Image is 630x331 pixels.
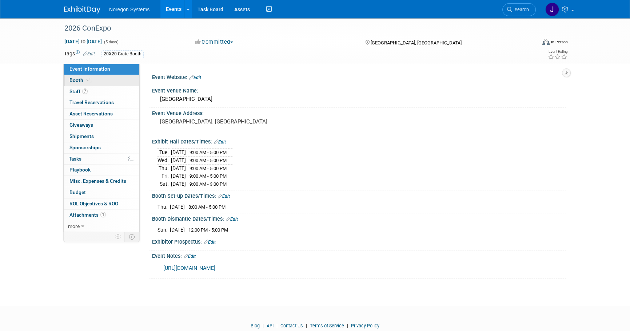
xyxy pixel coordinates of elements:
span: 7 [82,88,88,94]
img: Johana Gil [545,3,559,16]
td: [DATE] [171,149,186,157]
span: 9:00 AM - 3:00 PM [190,181,227,187]
td: [DATE] [170,226,185,233]
span: Giveaways [69,122,93,128]
div: 20X20 Crate Booth [101,50,144,58]
div: Booth Set-up Dates/Times: [152,190,566,200]
a: Booth [64,75,139,86]
div: In-Person [551,39,568,45]
div: Booth Dismantle Dates/Times: [152,213,566,223]
a: Privacy Policy [351,323,379,328]
a: Giveaways [64,120,139,131]
span: 1 [100,212,106,217]
span: Asset Reservations [69,111,113,117]
img: ExhibitDay [64,6,100,13]
span: Noregon Systems [109,7,149,12]
span: Search [512,7,529,12]
span: to [80,39,87,44]
div: Exhibit Hall Dates/Times: [152,136,566,146]
span: Tasks [69,156,81,162]
span: Booth [69,77,92,83]
a: [URL][DOMAIN_NAME] [163,265,215,271]
span: | [304,323,309,328]
img: Format-Inperson.png [542,39,550,45]
a: Event Information [64,64,139,75]
a: Edit [204,240,216,245]
span: 9:00 AM - 5:00 PM [190,158,227,163]
td: Thu. [157,164,171,172]
td: [DATE] [171,172,186,180]
span: 9:00 AM - 5:00 PM [190,166,227,171]
span: (5 days) [103,40,119,44]
span: 9:00 AM - 5:00 PM [190,150,227,155]
a: Tasks [64,154,139,165]
a: Edit [184,254,196,259]
td: Sun. [157,226,170,233]
div: Event Website: [152,72,566,81]
span: 8:00 AM - 5:00 PM [188,204,226,210]
a: Attachments1 [64,210,139,221]
a: Edit [214,139,226,145]
td: [DATE] [171,164,186,172]
span: 12:00 PM - 5:00 PM [188,227,228,233]
div: Event Notes: [152,251,566,260]
td: Tue. [157,149,171,157]
a: more [64,221,139,232]
a: API [267,323,274,328]
span: Attachments [69,212,106,218]
i: Booth reservation complete [87,78,90,82]
pre: [GEOGRAPHIC_DATA], [GEOGRAPHIC_DATA] [160,118,316,125]
a: Misc. Expenses & Credits [64,176,139,187]
div: 2026 ConExpo [62,22,525,35]
span: Staff [69,88,88,94]
span: [GEOGRAPHIC_DATA], [GEOGRAPHIC_DATA] [370,40,461,46]
a: Staff7 [64,86,139,97]
div: Event Venue Name: [152,85,566,94]
div: [GEOGRAPHIC_DATA] [157,94,561,105]
span: 9:00 AM - 5:00 PM [190,173,227,179]
a: Contact Us [280,323,303,328]
a: Terms of Service [310,323,344,328]
a: Shipments [64,131,139,142]
span: Sponsorships [69,145,101,150]
a: Playbook [64,165,139,176]
span: | [261,323,266,328]
a: Edit [226,217,238,222]
div: Event Format [493,38,568,49]
button: Committed [193,38,236,46]
span: Misc. Expenses & Credits [69,178,126,184]
td: Tags [64,50,95,58]
span: Event Information [69,66,110,72]
td: Fri. [157,172,171,180]
span: more [68,223,80,229]
span: Budget [69,189,86,195]
a: Edit [218,194,230,199]
span: [DATE] [DATE] [64,38,102,45]
a: Edit [189,75,201,80]
a: Sponsorships [64,142,139,153]
span: Playbook [69,167,91,173]
td: Sat. [157,180,171,188]
a: Blog [251,323,260,328]
td: [DATE] [171,180,186,188]
div: Event Venue Address: [152,108,566,117]
td: Wed. [157,157,171,165]
a: Search [502,3,536,16]
td: [DATE] [170,203,185,210]
span: | [345,323,350,328]
a: Asset Reservations [64,109,139,119]
td: [DATE] [171,157,186,165]
td: Toggle Event Tabs [125,232,140,241]
div: Exhibitor Prospectus: [152,236,566,246]
span: Shipments [69,133,94,139]
span: Travel Reservations [69,99,114,105]
div: Event Rating [548,50,567,54]
a: Budget [64,187,139,198]
a: Edit [83,51,95,56]
span: ROI, Objectives & ROO [69,201,118,206]
a: ROI, Objectives & ROO [64,198,139,209]
td: Thu. [157,203,170,210]
span: | [275,323,279,328]
td: Personalize Event Tab Strip [112,232,125,241]
a: Travel Reservations [64,97,139,108]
